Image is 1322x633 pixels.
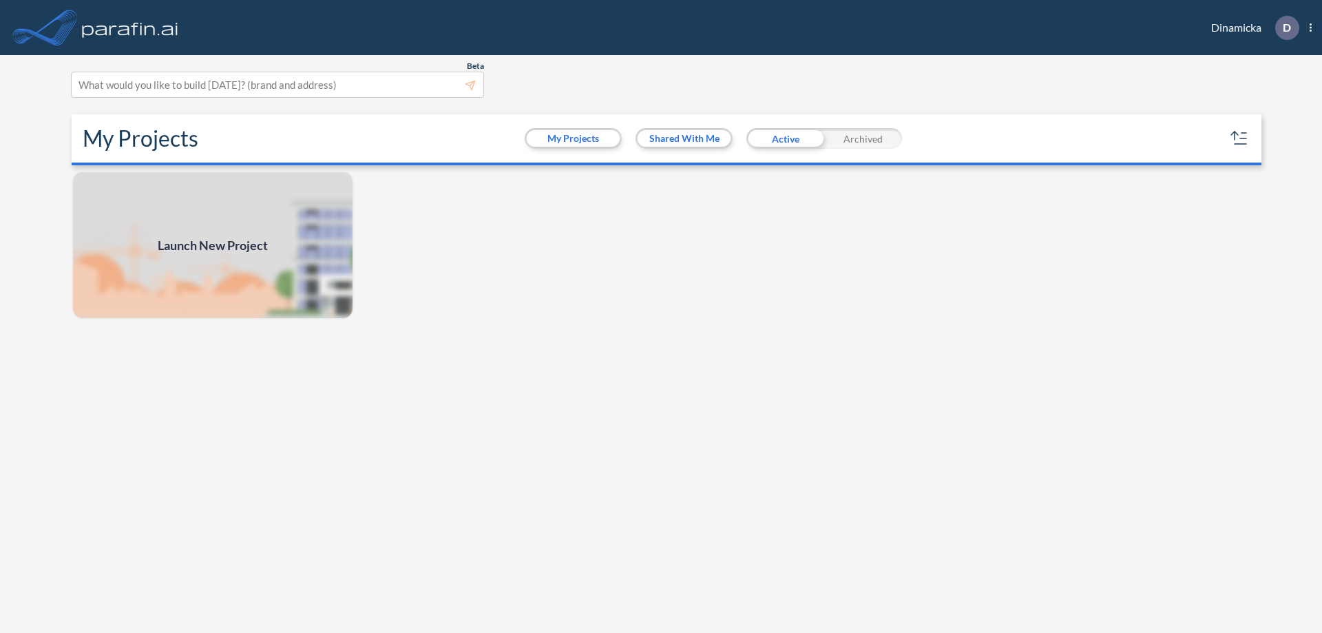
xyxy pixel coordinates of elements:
[72,171,354,320] img: add
[1190,16,1312,40] div: Dinamicka
[72,171,354,320] a: Launch New Project
[1228,127,1250,149] button: sort
[824,128,902,149] div: Archived
[158,236,268,255] span: Launch New Project
[638,130,731,147] button: Shared With Me
[1283,21,1291,34] p: D
[79,14,181,41] img: logo
[527,130,620,147] button: My Projects
[467,61,484,72] span: Beta
[746,128,824,149] div: Active
[83,125,198,152] h2: My Projects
